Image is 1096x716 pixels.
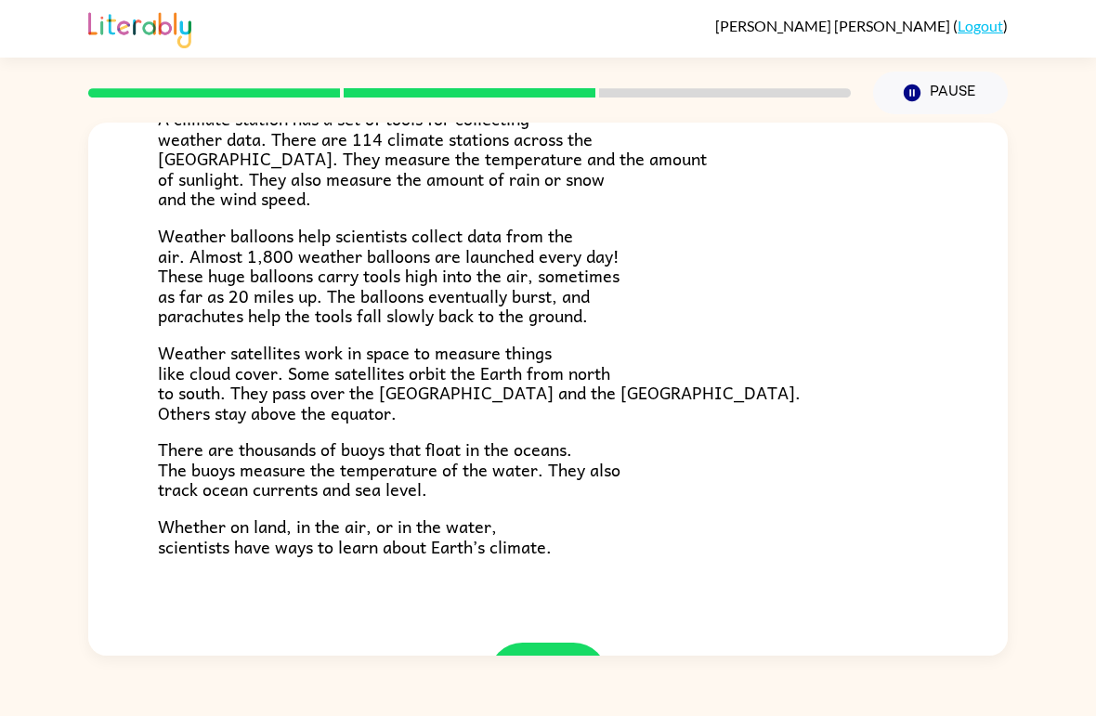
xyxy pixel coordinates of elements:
[873,72,1008,114] button: Pause
[158,222,620,329] span: Weather balloons help scientists collect data from the air. Almost 1,800 weather balloons are lau...
[958,17,1003,34] a: Logout
[715,17,953,34] span: [PERSON_NAME] [PERSON_NAME]
[158,513,552,560] span: Whether on land, in the air, or in the water, scientists have ways to learn about Earth’s climate.
[88,7,191,48] img: Literably
[158,105,707,212] span: A climate station has a set of tools for collecting weather data. There are 114 climate stations ...
[715,17,1008,34] div: ( )
[158,339,801,426] span: Weather satellites work in space to measure things like cloud cover. Some satellites orbit the Ea...
[158,436,620,502] span: There are thousands of buoys that float in the oceans. The buoys measure the temperature of the w...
